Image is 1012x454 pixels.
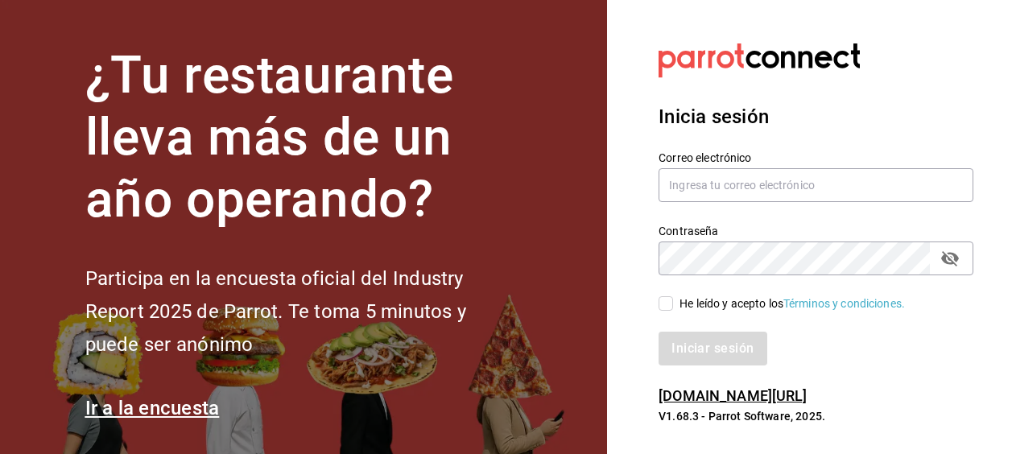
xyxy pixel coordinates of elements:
div: He leído y acepto los [679,295,905,312]
label: Contraseña [659,225,973,237]
button: passwordField [936,245,964,272]
h2: Participa en la encuesta oficial del Industry Report 2025 de Parrot. Te toma 5 minutos y puede se... [85,262,520,361]
input: Ingresa tu correo electrónico [659,168,973,202]
h3: Inicia sesión [659,102,973,131]
a: Ir a la encuesta [85,397,220,419]
label: Correo electrónico [659,152,973,163]
h1: ¿Tu restaurante lleva más de un año operando? [85,45,520,230]
a: Términos y condiciones. [783,297,905,310]
p: V1.68.3 - Parrot Software, 2025. [659,408,973,424]
a: [DOMAIN_NAME][URL] [659,387,807,404]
